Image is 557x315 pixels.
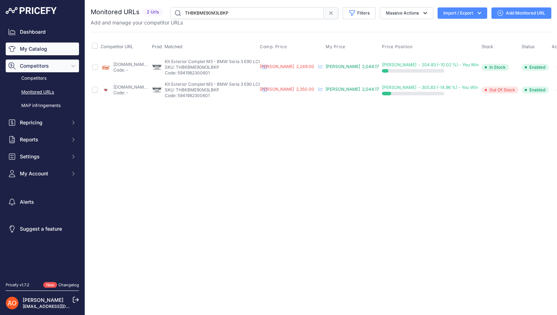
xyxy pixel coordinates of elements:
span: [PERSON_NAME] 2,249.00 [260,64,314,69]
span: Prod. Matched [152,44,182,49]
img: Pricefy Logo [6,7,57,14]
span: Enabled [522,86,549,94]
span: [PERSON_NAME] 2,044.17 [326,64,379,69]
span: Reports [20,136,66,143]
a: My Catalog [6,43,79,55]
span: [PERSON_NAME] 2,044.17 [326,86,379,92]
a: Monitored URLs [6,86,79,99]
button: Competitors [6,60,79,72]
span: My Price [326,44,345,50]
span: Enabled [522,64,549,71]
span: My Account [20,170,66,177]
a: [DOMAIN_NAME][URL] [113,84,159,90]
p: Code: 5941982300601 [165,70,260,76]
button: Massive Actions [380,7,433,19]
button: Comp. Price [260,44,288,50]
p: Code: - [113,67,149,73]
span: Competitor URL [101,44,133,49]
span: Kit Exterior Complet M3 - BMW Seria 3 E90 LCI [165,59,260,64]
a: Competitors [6,72,79,85]
a: [DOMAIN_NAME][URL] [113,62,159,67]
button: Repricing [6,116,79,129]
p: Code: - [113,90,149,96]
span: Settings [20,153,66,160]
span: [PERSON_NAME] - 204.83 (-10.02 %) - You Win [382,62,479,67]
span: Comp. Price [260,44,287,50]
input: Search [170,7,324,19]
p: SKU: THBKBME90M3LBKP [165,87,260,93]
button: My Price [326,44,347,50]
button: Import / Export [438,7,487,19]
span: Stock [482,44,493,49]
p: Add and manage your competitor URLs [91,19,183,26]
a: Add Monitored URL [491,7,551,19]
span: Competitors [20,62,66,69]
span: Kit Exterior Complet M3 - BMW Seria 3 E90 LCI [165,81,260,87]
button: Price Position [382,44,414,50]
p: Code: 5941982300601 [165,93,260,99]
a: [EMAIL_ADDRESS][DOMAIN_NAME] [23,304,97,309]
span: Out Of Stock [482,86,519,94]
a: Suggest a feature [6,223,79,235]
span: New [43,282,57,288]
button: Settings [6,150,79,163]
h2: Monitored URLs [91,7,140,17]
span: 2 Urls [142,8,163,16]
p: SKU: THBKBME90M3LBKP [165,64,260,70]
a: Dashboard [6,26,79,38]
a: Changelog [58,282,79,287]
span: In Stock [482,64,509,71]
a: MAP infringements [6,100,79,112]
span: Status [522,44,535,49]
button: My Account [6,167,79,180]
a: Alerts [6,196,79,208]
span: Price Position [382,44,412,50]
span: Repricing [20,119,66,126]
a: [PERSON_NAME] [23,297,63,303]
div: Pricefy v1.7.2 [6,282,29,288]
button: Filters [343,7,376,19]
span: [PERSON_NAME] - 305.83 (-14.96 %) - You Win [382,85,478,90]
button: Reports [6,133,79,146]
nav: Sidebar [6,26,79,274]
span: [PERSON_NAME] 2,350.00 [260,86,314,92]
